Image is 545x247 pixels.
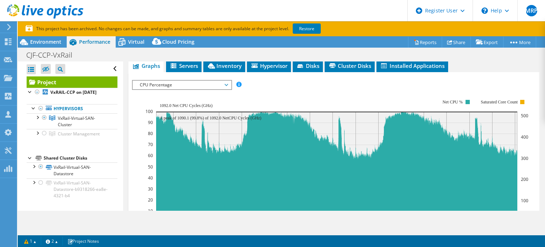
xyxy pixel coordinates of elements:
[521,176,528,182] text: 200
[148,175,153,181] text: 40
[148,164,153,170] text: 50
[145,108,153,114] text: 100
[27,178,117,200] a: VxRail-Virtual-SAN-Datastore-b9318266-ea8e-4321-b4
[251,62,287,69] span: Hypervisor
[27,129,117,138] a: Cluster Management
[170,62,198,69] span: Servers
[148,197,153,203] text: 20
[521,155,528,161] text: 300
[328,62,371,69] span: Cluster Disks
[148,186,153,192] text: 30
[26,25,373,33] p: This project has been archived. No changes can be made, and graphs and summary tables are only av...
[521,113,528,119] text: 500
[27,104,117,113] a: Hypervisors
[148,119,153,125] text: 90
[58,115,95,128] span: VxRail-Virtual-SAN-Cluster
[470,37,503,48] a: Export
[19,237,41,246] a: 1
[521,134,528,140] text: 400
[23,51,83,59] h1: CJF-CCP-VxRail
[442,37,471,48] a: Share
[481,7,488,14] svg: \n
[160,116,262,120] text: A peak of 1090.1 (99.8%) of 1092.0 NetCPU Cycles (GHz)
[162,38,194,45] span: Cloud Pricing
[27,88,117,97] a: VxRAIL-CCP on [DATE]
[44,154,117,162] div: Shared Cluster Disks
[293,23,321,34] a: Restore
[408,37,442,48] a: Reports
[148,141,153,147] text: 70
[79,38,110,45] span: Performance
[41,237,63,246] a: 2
[503,37,536,48] a: More
[27,162,117,178] a: VxRail-Virtual-SAN-Datastore
[136,81,227,89] span: CPU Percentage
[132,62,160,69] span: Graphs
[30,38,61,45] span: Environment
[526,5,537,16] span: MRP
[58,131,100,137] span: Cluster Management
[148,208,153,214] text: 10
[148,152,153,159] text: 60
[62,237,104,246] a: Project Notes
[50,89,97,95] b: VxRAIL-CCP on [DATE]
[296,62,319,69] span: Disks
[160,103,213,108] text: 1092.0 Net CPU Cycles (GHz)
[128,38,144,45] span: Virtual
[380,62,445,69] span: Installed Applications
[27,113,117,129] a: VxRail-Virtual-SAN-Cluster
[207,62,242,69] span: Inventory
[148,130,153,136] text: 80
[443,100,463,104] text: Net CPU %
[521,198,528,204] text: 100
[27,76,117,88] a: Project
[481,100,518,104] text: Saturated Core Count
